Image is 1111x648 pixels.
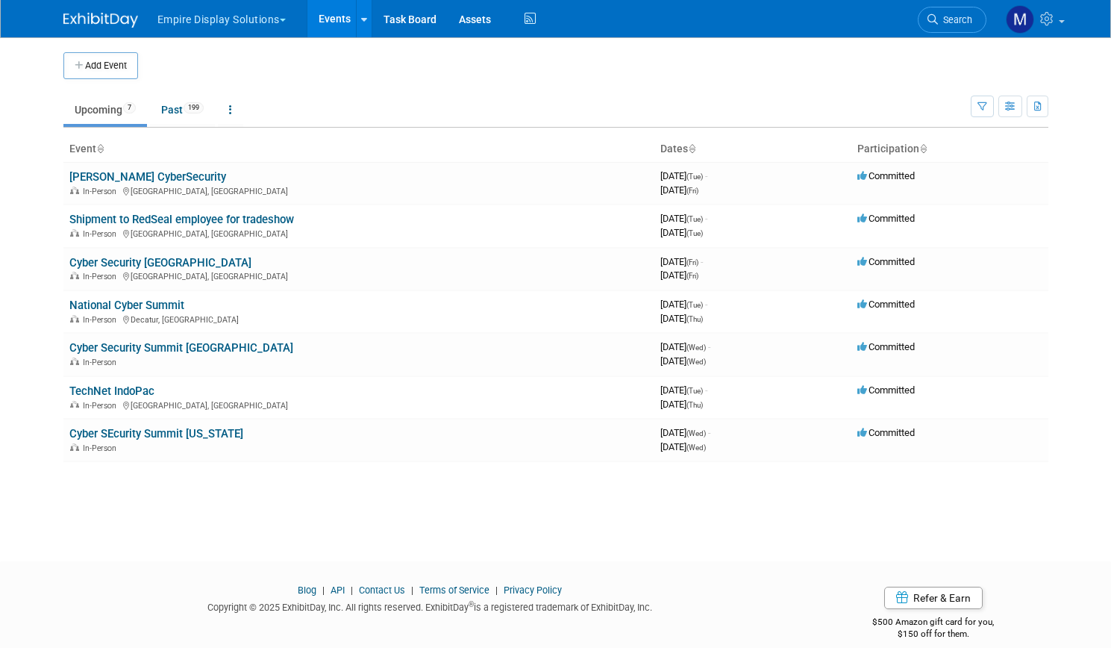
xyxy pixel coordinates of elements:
span: [DATE] [660,399,703,410]
a: Sort by Start Date [688,143,695,155]
span: Committed [857,427,915,438]
th: Dates [654,137,851,162]
span: (Tue) [686,172,703,181]
span: Committed [857,256,915,267]
span: [DATE] [660,184,698,196]
span: [DATE] [660,256,703,267]
span: [DATE] [660,341,710,352]
button: Add Event [63,52,138,79]
span: In-Person [83,443,121,453]
span: (Fri) [686,258,698,267]
span: - [708,427,710,438]
a: Cyber SEcurity Summit [US_STATE] [69,427,243,440]
span: In-Person [83,358,121,367]
th: Event [63,137,654,162]
span: [DATE] [660,313,703,324]
sup: ® [469,600,474,608]
span: [DATE] [660,355,706,367]
a: Refer & Earn [884,587,983,609]
a: TechNet IndoPac [69,384,154,398]
span: (Tue) [686,301,703,309]
img: Matt h [1006,5,1034,34]
div: $150 off for them. [819,628,1048,641]
span: (Tue) [686,387,703,395]
span: (Tue) [686,215,703,223]
span: Committed [857,384,915,396]
a: Cyber Security [GEOGRAPHIC_DATA] [69,256,251,270]
span: - [705,170,707,181]
a: Sort by Participation Type [919,143,927,155]
div: [GEOGRAPHIC_DATA], [GEOGRAPHIC_DATA] [69,184,648,196]
a: National Cyber Summit [69,299,184,312]
span: (Wed) [686,358,706,366]
a: API [331,585,345,596]
span: | [492,585,501,596]
span: [DATE] [660,213,707,224]
span: - [701,256,703,267]
a: Terms of Service [419,585,489,596]
img: ExhibitDay [63,13,138,28]
span: - [708,341,710,352]
img: In-Person Event [70,187,79,194]
span: In-Person [83,315,121,325]
img: In-Person Event [70,443,79,451]
a: Past199 [150,96,215,124]
a: [PERSON_NAME] CyberSecurity [69,170,226,184]
img: In-Person Event [70,315,79,323]
img: In-Person Event [70,272,79,279]
span: | [347,585,357,596]
a: Blog [298,585,316,596]
a: Search [918,7,986,33]
a: Upcoming7 [63,96,147,124]
span: - [705,213,707,224]
span: In-Person [83,229,121,239]
span: [DATE] [660,227,703,238]
div: $500 Amazon gift card for you, [819,606,1048,641]
span: Committed [857,299,915,310]
span: In-Person [83,187,121,196]
span: Committed [857,170,915,181]
span: In-Person [83,401,121,411]
a: Contact Us [359,585,405,596]
span: Search [938,14,972,25]
span: [DATE] [660,441,706,452]
span: [DATE] [660,170,707,181]
span: (Thu) [686,401,703,409]
span: Committed [857,341,915,352]
span: In-Person [83,272,121,281]
img: In-Person Event [70,401,79,408]
span: [DATE] [660,427,710,438]
div: [GEOGRAPHIC_DATA], [GEOGRAPHIC_DATA] [69,270,648,281]
span: (Tue) [686,229,703,237]
span: 199 [184,102,204,113]
span: | [319,585,328,596]
img: In-Person Event [70,358,79,365]
span: [DATE] [660,270,698,281]
a: Cyber Security Summit [GEOGRAPHIC_DATA] [69,341,293,355]
img: In-Person Event [70,229,79,237]
a: Shipment to RedSeal employee for tradeshow [69,213,294,226]
span: (Thu) [686,315,703,323]
span: - [705,384,707,396]
a: Privacy Policy [504,585,562,596]
span: (Fri) [686,187,698,195]
span: (Wed) [686,343,706,352]
div: Decatur, [GEOGRAPHIC_DATA] [69,313,648,325]
th: Participation [851,137,1048,162]
div: [GEOGRAPHIC_DATA], [GEOGRAPHIC_DATA] [69,399,648,411]
span: [DATE] [660,384,707,396]
span: | [407,585,417,596]
span: Committed [857,213,915,224]
span: - [705,299,707,310]
div: [GEOGRAPHIC_DATA], [GEOGRAPHIC_DATA] [69,227,648,239]
div: Copyright © 2025 ExhibitDay, Inc. All rights reserved. ExhibitDay is a registered trademark of Ex... [63,597,797,614]
span: (Fri) [686,272,698,280]
span: (Wed) [686,443,706,452]
span: 7 [123,102,136,113]
a: Sort by Event Name [96,143,104,155]
span: [DATE] [660,299,707,310]
span: (Wed) [686,429,706,437]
